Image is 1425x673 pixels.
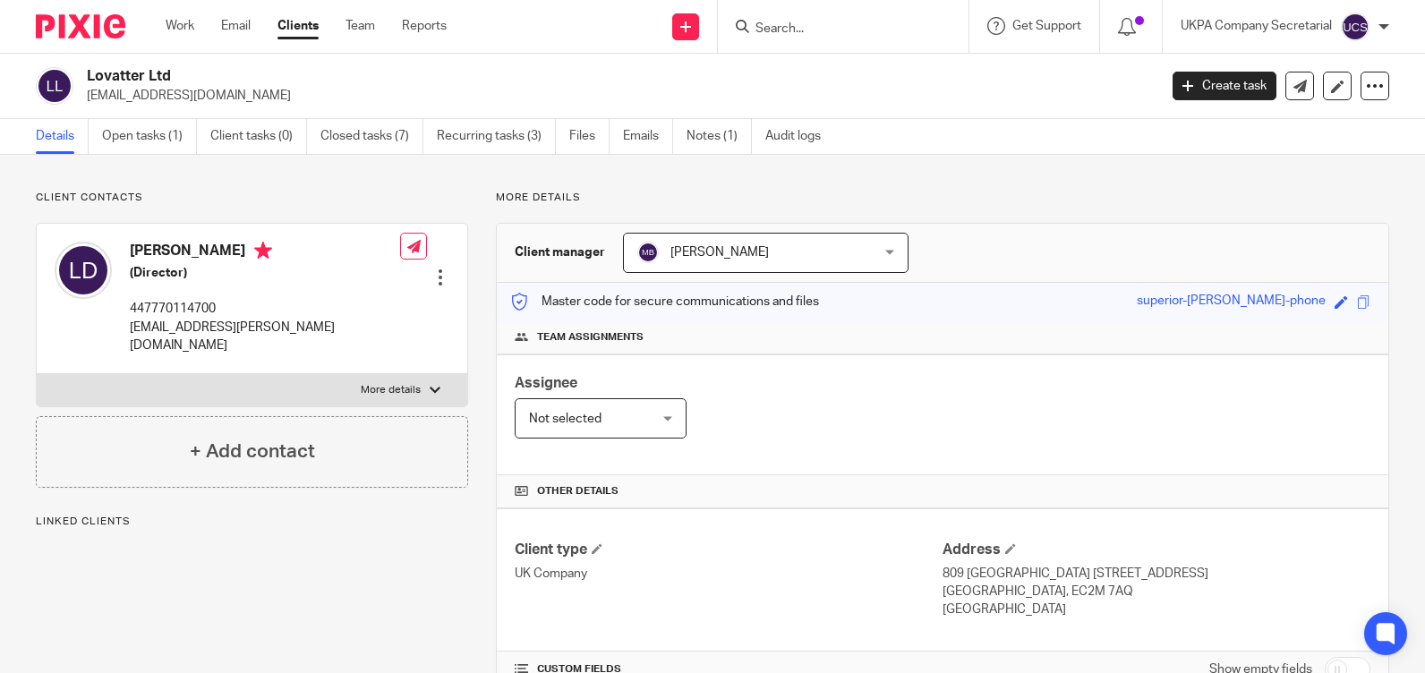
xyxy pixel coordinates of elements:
p: Master code for secure communications and files [510,293,819,311]
input: Search [754,21,915,38]
span: Assignee [515,376,577,390]
h4: [PERSON_NAME] [130,242,400,264]
a: Client tasks (0) [210,119,307,154]
a: Email [221,17,251,35]
a: Notes (1) [687,119,752,154]
span: Other details [537,484,619,498]
p: UK Company [515,565,943,583]
img: svg%3E [1341,13,1370,41]
span: [PERSON_NAME] [670,246,769,259]
span: Not selected [529,413,602,425]
p: More details [361,383,421,397]
p: Linked clients [36,515,468,529]
img: svg%3E [36,67,73,105]
p: 809 [GEOGRAPHIC_DATA] [STREET_ADDRESS] [943,565,1370,583]
h3: Client manager [515,243,605,261]
p: Client contacts [36,191,468,205]
p: [EMAIL_ADDRESS][PERSON_NAME][DOMAIN_NAME] [130,319,400,355]
h2: Lovatter Ltd [87,67,934,86]
span: Get Support [1012,20,1081,32]
i: Primary [254,242,272,260]
h5: (Director) [130,264,400,282]
h4: + Add contact [190,438,315,465]
p: 447770114700 [130,300,400,318]
div: superior-[PERSON_NAME]-phone [1137,292,1326,312]
h4: Address [943,541,1370,559]
a: Team [346,17,375,35]
p: [GEOGRAPHIC_DATA] [943,601,1370,618]
p: More details [496,191,1389,205]
img: Pixie [36,14,125,38]
a: Open tasks (1) [102,119,197,154]
a: Files [569,119,610,154]
span: Team assignments [537,330,644,345]
img: svg%3E [637,242,659,263]
a: Details [36,119,89,154]
h4: Client type [515,541,943,559]
a: Create task [1173,72,1276,100]
a: Work [166,17,194,35]
a: Emails [623,119,673,154]
p: [GEOGRAPHIC_DATA], EC2M 7AQ [943,583,1370,601]
a: Reports [402,17,447,35]
p: [EMAIL_ADDRESS][DOMAIN_NAME] [87,87,1146,105]
a: Closed tasks (7) [320,119,423,154]
a: Audit logs [765,119,834,154]
p: UKPA Company Secretarial [1181,17,1332,35]
a: Recurring tasks (3) [437,119,556,154]
img: svg%3E [55,242,112,299]
a: Clients [277,17,319,35]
